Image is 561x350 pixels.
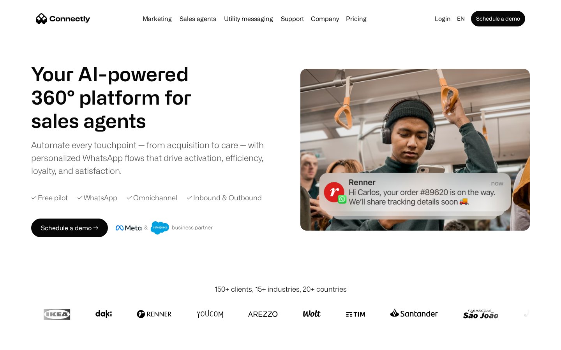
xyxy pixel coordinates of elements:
[31,62,210,109] h1: Your AI-powered 360° platform for
[215,284,347,294] div: 150+ clients, 15+ industries, 20+ countries
[432,13,454,24] a: Login
[31,138,277,177] div: Automate every touchpoint — from acquisition to care — with personalized WhatsApp flows that driv...
[278,16,307,22] a: Support
[16,336,47,347] ul: Language list
[471,11,525,26] a: Schedule a demo
[31,192,68,203] div: ✓ Free pilot
[77,192,117,203] div: ✓ WhatsApp
[221,16,276,22] a: Utility messaging
[31,219,108,237] a: Schedule a demo →
[311,13,339,24] div: Company
[187,192,262,203] div: ✓ Inbound & Outbound
[8,336,47,347] aside: Language selected: English
[31,109,210,132] h1: sales agents
[343,16,370,22] a: Pricing
[127,192,177,203] div: ✓ Omnichannel
[457,13,465,24] div: en
[139,16,175,22] a: Marketing
[176,16,219,22] a: Sales agents
[116,221,213,234] img: Meta and Salesforce business partner badge.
